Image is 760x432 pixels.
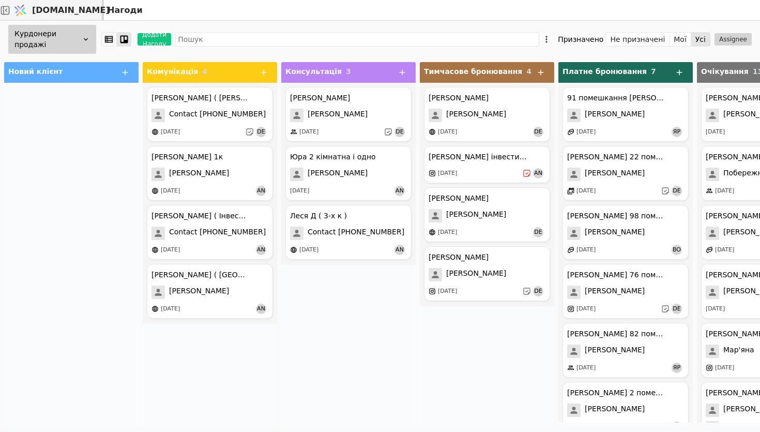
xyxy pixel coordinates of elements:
[533,286,543,296] span: de
[424,246,550,301] div: [PERSON_NAME][PERSON_NAME][DATE]de
[308,168,368,181] span: [PERSON_NAME]
[147,205,273,260] div: [PERSON_NAME] ( Інвестиція )Contact [PHONE_NUMBER][DATE]an
[563,323,689,378] div: [PERSON_NAME] 82 помешкання [PERSON_NAME][PERSON_NAME][DATE]Яр
[563,87,689,142] div: 91 помешкання [PERSON_NAME][PERSON_NAME][DATE]Яр
[285,67,342,76] span: Консультація
[672,245,682,255] span: bo
[672,127,682,137] span: Яр
[131,33,171,46] a: Додати Нагоду
[563,264,689,319] div: [PERSON_NAME] 76 помешкання [PERSON_NAME][PERSON_NAME][DATE]de
[394,127,405,137] span: de
[202,67,207,76] span: 4
[429,170,436,177] img: instagram.svg
[151,270,250,280] div: [PERSON_NAME] ( [GEOGRAPHIC_DATA] )
[585,168,645,181] span: [PERSON_NAME]
[567,270,665,280] div: [PERSON_NAME] 76 помешкання [PERSON_NAME]
[308,227,404,240] span: Contact [PHONE_NUMBER]
[701,67,749,76] span: Очікування
[424,187,550,242] div: [PERSON_NAME][PERSON_NAME][DATE]de
[161,305,180,314] div: [DATE]
[8,67,63,76] span: Новий клієнт
[394,186,405,196] span: an
[526,67,531,76] span: 4
[585,109,645,122] span: [PERSON_NAME]
[576,423,596,431] div: [DATE]
[161,246,180,255] div: [DATE]
[10,1,103,20] a: [DOMAIN_NAME]
[446,109,506,122] span: [PERSON_NAME]
[151,305,159,312] img: online-store.svg
[429,128,436,136] img: online-store.svg
[169,286,229,299] span: [PERSON_NAME]
[285,146,412,201] div: Юра 2 кімнатна і одно[PERSON_NAME][DATE]an
[308,109,368,122] span: [PERSON_NAME]
[256,186,266,196] span: an
[290,152,376,162] div: Юра 2 кімнатна і одно
[576,246,596,255] div: [DATE]
[290,187,309,196] div: [DATE]
[567,152,665,162] div: [PERSON_NAME] 22 помешкання курдонери
[151,93,250,103] div: [PERSON_NAME] ( [PERSON_NAME] у покупці квартири )
[446,268,506,281] span: [PERSON_NAME]
[256,245,266,255] span: an
[438,128,457,137] div: [DATE]
[567,187,574,195] img: events.svg
[585,286,645,299] span: [PERSON_NAME]
[672,304,682,314] span: de
[651,67,656,76] span: 7
[169,109,266,122] span: Contact [PHONE_NUMBER]
[576,305,596,314] div: [DATE]
[706,128,725,137] div: [DATE]
[290,128,297,136] img: people.svg
[285,205,412,260] div: Леся Д ( 3-х к )Contact [PHONE_NUMBER][DATE]an
[585,404,645,417] span: [PERSON_NAME]
[672,363,682,373] span: Яр
[429,229,436,236] img: online-store.svg
[151,152,223,162] div: [PERSON_NAME] 1к
[138,33,171,46] button: Додати Нагоду
[429,252,489,263] div: [PERSON_NAME]
[147,67,198,76] span: Комунікація
[169,227,266,240] span: Contact [PHONE_NUMBER]
[585,345,645,358] span: [PERSON_NAME]
[715,246,734,255] div: [DATE]
[8,25,96,54] div: Курдонери продажі
[429,193,489,204] div: [PERSON_NAME]
[424,87,550,142] div: [PERSON_NAME][PERSON_NAME][DATE]de
[290,211,347,221] div: Леся Д ( 3-х к )
[161,128,180,137] div: [DATE]
[567,305,574,312] img: instagram.svg
[429,152,527,162] div: [PERSON_NAME] інвестиція 1к - 36.6
[563,67,647,76] span: Платне бронювання
[446,209,506,222] span: [PERSON_NAME]
[533,227,543,237] span: de
[706,246,713,254] img: affiliate-program.svg
[672,186,682,196] span: de
[723,345,754,358] span: Мар'яна
[691,32,710,47] button: Усі
[12,1,28,20] img: Logo
[567,329,665,339] div: [PERSON_NAME] 82 помешкання [PERSON_NAME]
[567,211,665,221] div: [PERSON_NAME] 98 помешкання [PERSON_NAME]
[715,33,752,46] button: Assignee
[394,245,405,255] span: an
[567,364,574,371] img: people.svg
[576,187,596,196] div: [DATE]
[147,87,273,142] div: [PERSON_NAME] ( [PERSON_NAME] у покупці квартири )Contact [PHONE_NUMBER][DATE]de
[567,246,574,254] img: affiliate-program.svg
[706,364,713,371] img: instagram.svg
[151,128,159,136] img: online-store.svg
[175,32,539,47] input: Пошук
[256,127,266,137] span: de
[147,146,273,201] div: [PERSON_NAME] 1к[PERSON_NAME][DATE]an
[706,187,713,195] img: people.svg
[299,246,318,255] div: [DATE]
[169,168,229,181] span: [PERSON_NAME]
[715,364,734,373] div: [DATE]
[151,246,159,254] img: online-store.svg
[346,67,351,76] span: 3
[424,67,522,76] span: Тимчасове бронювання
[672,422,682,432] span: bo
[567,388,665,398] div: [PERSON_NAME] 2 помешкання [PERSON_NAME]
[567,93,665,103] div: 91 помешкання [PERSON_NAME]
